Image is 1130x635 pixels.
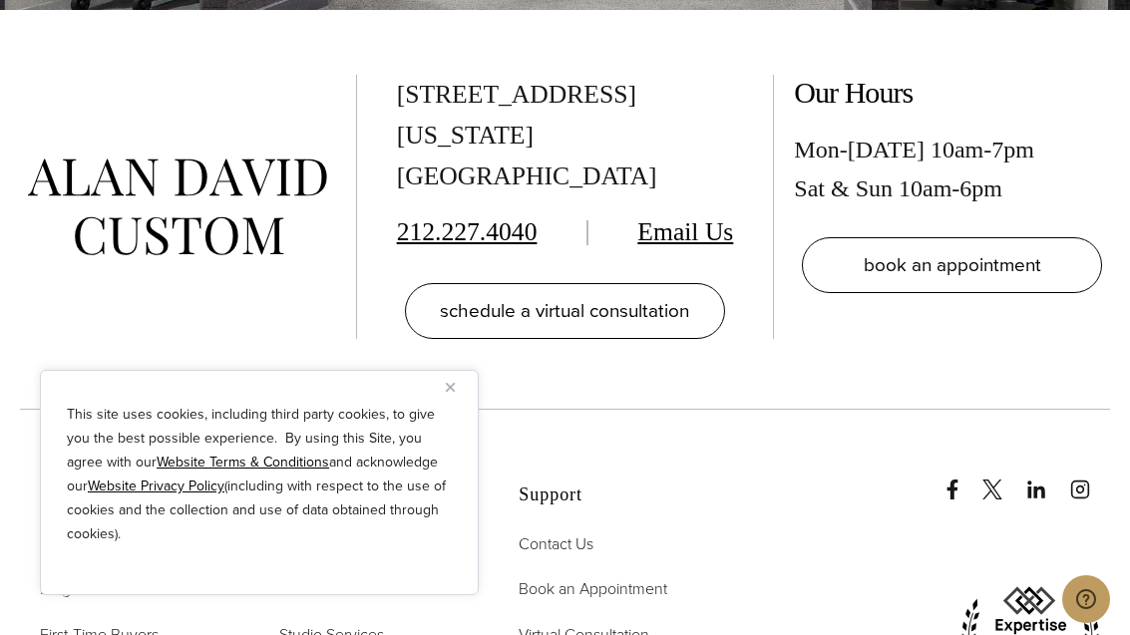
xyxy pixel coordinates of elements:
a: instagram [1070,460,1110,499]
a: Book an Appointment [519,576,667,602]
iframe: Opens a widget where you can chat to one of our agents [1062,575,1110,625]
p: This site uses cookies, including third party cookies, to give you the best possible experience. ... [67,403,452,546]
span: book an appointment [864,250,1041,279]
a: linkedin [1026,460,1066,499]
div: Mon-[DATE] 10am-7pm Sat & Sun 10am-6pm [794,131,1110,207]
a: Website Terms & Conditions [157,452,329,473]
span: Book an Appointment [519,577,667,600]
img: alan david custom [28,159,327,255]
a: 212.227.4040 [397,217,538,246]
a: Facebook [942,460,978,499]
span: schedule a virtual consultation [440,296,689,325]
button: Close [446,375,470,399]
a: x/twitter [982,460,1022,499]
span: Contact Us [519,532,593,555]
a: schedule a virtual consultation [405,283,726,339]
a: Contact Us [519,531,593,557]
div: [STREET_ADDRESS] [US_STATE][GEOGRAPHIC_DATA] [397,75,734,197]
a: book an appointment [802,237,1102,293]
h2: Our Hours [794,75,1110,111]
h2: Support [519,484,708,506]
a: Website Privacy Policy [88,476,224,496]
img: Close [446,383,455,392]
a: Email Us [637,217,733,246]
